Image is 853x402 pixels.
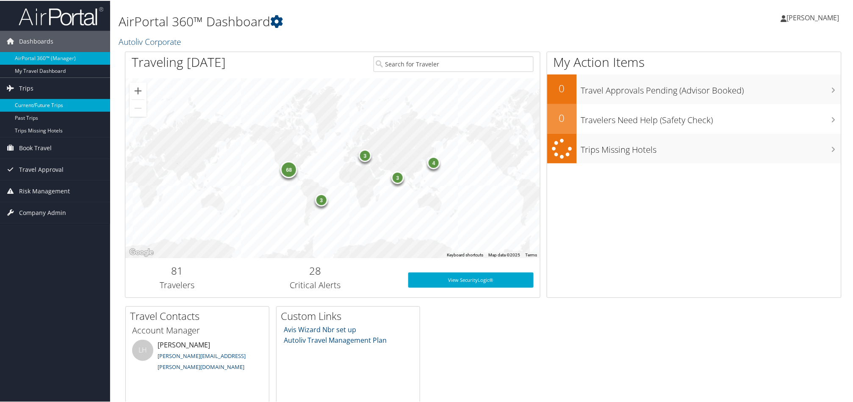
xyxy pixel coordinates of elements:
h3: Critical Alerts [235,278,396,290]
h3: Trips Missing Hotels [581,139,841,155]
h3: Account Manager [132,324,263,336]
h3: Travelers [132,278,223,290]
div: 68 [281,160,298,177]
div: 3 [359,149,371,161]
h1: AirPortal 360™ Dashboard [119,12,605,30]
a: Autoliv Corporate [119,35,183,47]
a: [PERSON_NAME][EMAIL_ADDRESS][PERSON_NAME][DOMAIN_NAME] [158,351,246,370]
span: Trips [19,77,33,98]
button: Zoom out [130,99,147,116]
h1: My Action Items [547,52,841,70]
img: Google [127,246,155,257]
div: 4 [428,156,440,168]
a: [PERSON_NAME] [781,4,848,30]
a: Trips Missing Hotels [547,133,841,163]
span: [PERSON_NAME] [787,12,839,22]
a: Autoliv Travel Management Plan [284,335,387,344]
a: Avis Wizard Nbr set up [284,324,357,333]
a: View SecurityLogic® [408,272,534,287]
button: Keyboard shortcuts [447,251,484,257]
h3: Travel Approvals Pending (Advisor Booked) [581,80,841,96]
h2: 81 [132,263,223,277]
button: Zoom in [130,82,147,99]
span: Travel Approval [19,158,64,179]
a: 0Travelers Need Help (Safety Check) [547,103,841,133]
a: Terms (opens in new tab) [526,252,537,256]
span: Company Admin [19,201,66,223]
span: Map data ©2025 [489,252,521,256]
h3: Travelers Need Help (Safety Check) [581,109,841,125]
span: Dashboards [19,30,53,51]
div: 3 [315,193,328,206]
h2: 0 [547,110,577,124]
input: Search for Traveler [374,55,534,71]
h2: Travel Contacts [130,308,269,322]
h2: Custom Links [281,308,420,322]
h1: Traveling [DATE] [132,52,226,70]
div: LH [132,339,153,360]
h2: 0 [547,80,577,95]
span: Risk Management [19,180,70,201]
a: Open this area in Google Maps (opens a new window) [127,246,155,257]
span: Book Travel [19,137,52,158]
div: 3 [391,171,404,184]
a: 0Travel Approvals Pending (Advisor Booked) [547,74,841,103]
h2: 28 [235,263,396,277]
li: [PERSON_NAME] [128,339,267,374]
img: airportal-logo.png [19,6,103,25]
